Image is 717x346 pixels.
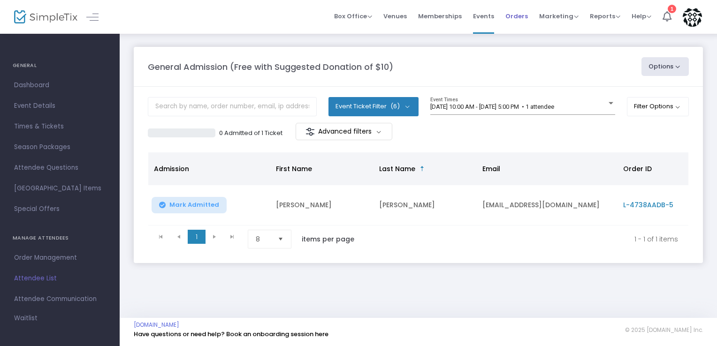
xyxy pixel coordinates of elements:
button: Mark Admitted [152,197,227,213]
div: Data table [148,152,688,226]
m-panel-title: General Admission (Free with Suggested Donation of $10) [148,60,393,73]
p: 0 Admitted of 1 Ticket [219,128,282,138]
span: Page 1 [188,230,206,244]
kendo-pager-info: 1 - 1 of 1 items [374,230,678,248]
span: Attendee List [14,272,106,285]
span: Order ID [623,164,652,173]
span: Sortable [419,165,426,173]
span: Email [482,164,500,173]
span: Event Details [14,100,106,112]
span: L-4738AADB-5 [623,200,673,210]
span: [GEOGRAPHIC_DATA] Items [14,182,106,195]
span: Times & Tickets [14,120,106,133]
span: Box Office [334,12,372,21]
span: © 2025 [DOMAIN_NAME] Inc. [625,326,703,334]
span: Attendee Communication [14,293,106,305]
m-button: Advanced filters [296,123,393,140]
button: Options [641,57,689,76]
span: Special Offers [14,203,106,215]
span: Attendee Questions [14,162,106,174]
span: Marketing [539,12,579,21]
span: Order Management [14,252,106,264]
span: Last Name [379,164,415,173]
span: Waitlist [14,314,38,323]
h4: MANAGE ATTENDEES [13,229,107,248]
span: Mark Admitted [169,201,219,209]
td: [EMAIL_ADDRESS][DOMAIN_NAME] [477,185,618,226]
span: Reports [590,12,620,21]
img: filter [305,127,315,136]
span: Events [473,4,494,28]
label: items per page [302,234,354,244]
span: 8 [256,234,270,244]
button: Select [274,230,287,248]
button: Filter Options [627,97,689,116]
td: [PERSON_NAME] [374,185,477,226]
span: (6) [390,103,400,110]
span: Venues [383,4,407,28]
a: Have questions or need help? Book an onboarding session here [134,330,328,338]
span: Dashboard [14,79,106,91]
td: [PERSON_NAME] [270,185,374,226]
button: Event Ticket Filter(6) [328,97,419,116]
span: Orders [505,4,528,28]
span: [DATE] 10:00 AM - [DATE] 5:00 PM • 1 attendee [430,103,554,110]
div: 1 [668,5,676,13]
input: Search by name, order number, email, ip address [148,97,317,116]
span: First Name [276,164,312,173]
span: Admission [154,164,189,173]
span: Memberships [418,4,462,28]
h4: GENERAL [13,56,107,75]
a: [DOMAIN_NAME] [134,321,179,329]
span: Season Packages [14,141,106,153]
span: Help [632,12,651,21]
